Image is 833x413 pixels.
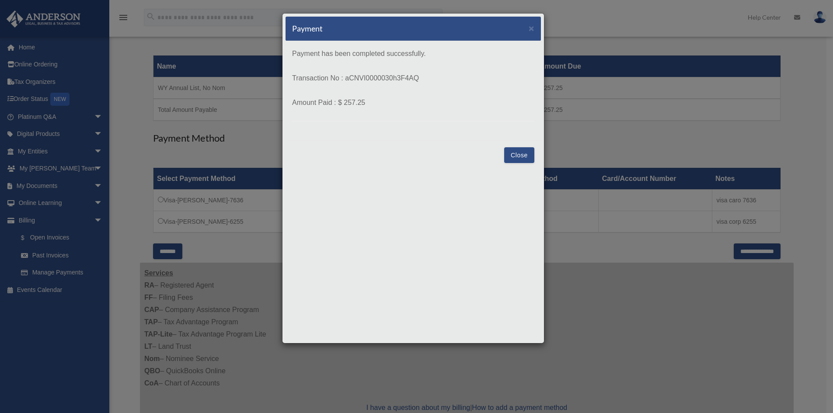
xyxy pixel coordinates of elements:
h5: Payment [292,23,323,34]
p: Payment has been completed successfully. [292,48,534,60]
p: Amount Paid : $ 257.25 [292,97,534,109]
button: Close [529,24,534,33]
p: Transaction No : aCNVI0000030h3F4AQ [292,72,534,84]
button: Close [504,147,534,163]
span: × [529,23,534,33]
